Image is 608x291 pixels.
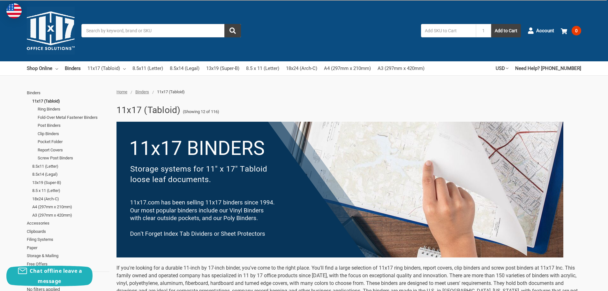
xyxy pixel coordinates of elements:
[246,61,279,75] a: 8.5 x 11 (Letter)
[38,138,109,146] a: Pocket Folder
[32,195,109,203] a: 18x24 (Arch-C)
[572,26,581,35] span: 0
[132,61,163,75] a: 8.5x11 (Letter)
[286,61,317,75] a: 18x24 (Arch-C)
[324,61,371,75] a: A4 (297mm x 210mm)
[38,113,109,122] a: Fold-Over Metal Fastener Binders
[30,267,82,285] span: Chat offline leave a message
[378,61,424,75] a: A3 (297mm x 420mm)
[32,203,109,211] a: A4 (297mm x 210mm)
[32,162,109,171] a: 8.5x11 (Letter)
[206,61,239,75] a: 13x19 (Super-B)
[27,235,109,244] a: Filing Systems
[81,24,241,37] input: Search by keyword, brand or SKU
[6,266,93,286] button: Chat offline leave a message
[27,89,109,97] a: Binders
[116,122,563,257] img: binders-1-.png
[496,61,508,75] a: USD
[87,61,126,75] a: 11x17 (Tabloid)
[38,130,109,138] a: Clip Binders
[515,61,581,75] a: Need Help? [PHONE_NUMBER]
[27,227,109,236] a: Clipboards
[65,61,81,75] a: Binders
[27,61,58,75] a: Shop Online
[116,102,181,119] h1: 11x17 (Tabloid)
[32,211,109,219] a: A3 (297mm x 420mm)
[32,170,109,179] a: 8.5x14 (Legal)
[27,219,109,227] a: Accessories
[32,179,109,187] a: 13x19 (Super-B)
[38,121,109,130] a: Post Binders
[38,105,109,113] a: Ring Binders
[27,7,75,55] img: 11x17.com
[32,187,109,195] a: 8.5 x 11 (Letter)
[38,146,109,154] a: Report Covers
[27,260,109,268] a: Free Offers
[491,24,521,37] button: Add to Cart
[421,24,476,37] input: Add SKU to Cart
[116,89,127,94] a: Home
[561,22,581,39] a: 0
[157,89,185,94] span: 11x17 (Tabloid)
[27,252,109,260] a: Storage & Mailing
[32,97,109,105] a: 11x17 (Tabloid)
[528,22,554,39] a: Account
[536,27,554,34] span: Account
[27,244,109,252] a: Paper
[6,3,22,19] img: duty and tax information for United States
[135,89,149,94] a: Binders
[170,61,199,75] a: 8.5x14 (Legal)
[38,154,109,162] a: Screw Post Binders
[183,109,219,115] span: (Showing 12 of 116)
